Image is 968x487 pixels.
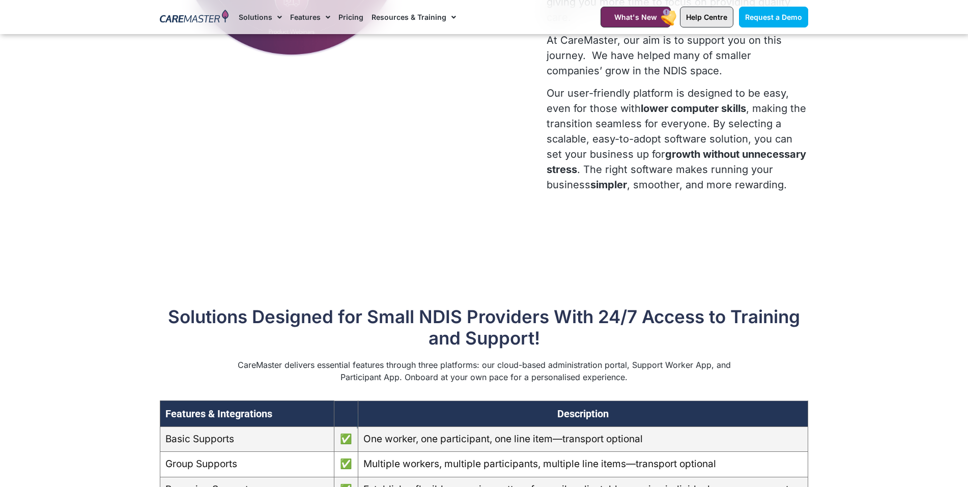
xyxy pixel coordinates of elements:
td: Basic Supports [160,426,334,452]
p: At CareMaster, our aim is to support you on this journey. We have helped many of smaller companie... [547,33,808,78]
td: ✅ [334,426,358,452]
td: Group Supports [160,452,334,477]
a: Request a Demo [739,7,808,27]
img: CareMaster Logo [160,10,229,25]
a: Help Centre [680,7,733,27]
span: Help Centre [686,13,727,21]
h2: Solutions Designed for Small NDIS Providers With 24/7 Access to Training and Support! [160,306,808,349]
th: Features & Integrations [160,400,334,426]
td: ✅ [334,452,358,477]
td: Multiple workers, multiple participants, multiple line items—transport optional [358,452,808,477]
span: What's New [614,13,657,21]
a: What's New [601,7,671,27]
strong: simpler [590,179,627,191]
td: One worker, one participant, one line item—transport optional [358,426,808,452]
strong: lower computer skills [641,102,746,114]
th: Description [358,400,808,426]
span: Request a Demo [745,13,802,21]
p: CareMaster delivers essential features through three platforms: our cloud-based administration po... [236,359,732,383]
p: Our user-friendly platform is designed to be easy, even for those with , making the transition se... [547,85,808,192]
strong: growth without unnecessary stress [547,148,806,176]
